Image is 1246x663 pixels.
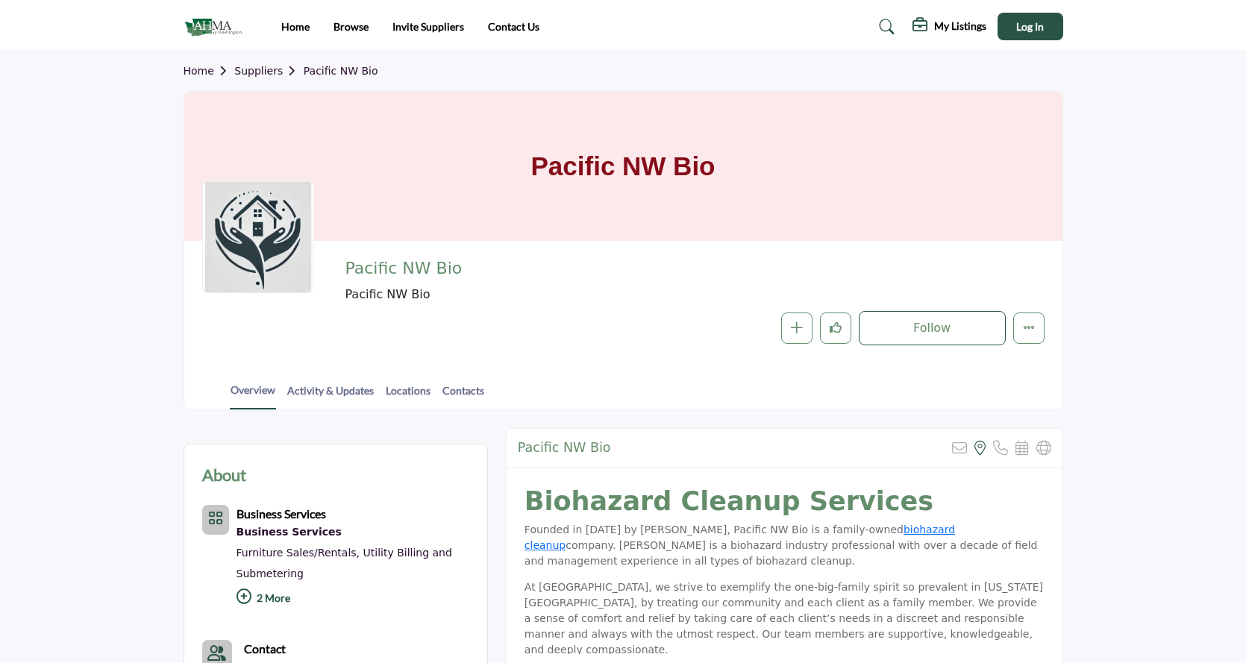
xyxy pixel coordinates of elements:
[230,382,276,409] a: Overview
[237,509,326,521] a: Business Services
[237,523,469,542] a: Business Services
[234,65,303,77] a: Suppliers
[244,640,286,658] a: Contact
[334,20,369,33] a: Browse
[998,13,1063,40] button: Log In
[488,20,539,33] a: Contact Us
[244,641,286,656] b: Contact
[237,547,452,579] a: Utility Billing and Submetering
[184,14,250,39] img: site Logo
[392,20,464,33] a: Invite Suppliers
[237,547,360,559] a: Furniture Sales/Rentals,
[237,584,469,616] p: 2 More
[345,286,822,304] span: Pacific NW Bio
[859,311,1006,345] button: Follow
[525,579,1045,658] p: At [GEOGRAPHIC_DATA], we strive to exemplify the one-big-family spirit so prevalent in [US_STATE]...
[525,486,933,516] strong: Biohazard Cleanup Services
[865,15,904,39] a: Search
[934,19,986,33] h5: My Listings
[184,65,235,77] a: Home
[912,18,986,36] div: My Listings
[287,383,375,409] a: Activity & Updates
[304,65,378,77] a: Pacific NW Bio
[237,506,326,521] b: Business Services
[202,462,246,487] h2: About
[1013,312,1045,344] button: More details
[1016,20,1044,33] span: Log In
[525,522,1045,569] p: Founded in [DATE] by [PERSON_NAME], Pacific NW Bio is a family-owned company. [PERSON_NAME] is a ...
[281,20,310,33] a: Home
[237,523,469,542] div: Solutions to enhance operations, streamline processes, and support financial and legal aspects of...
[442,383,485,409] a: Contacts
[202,505,229,535] button: Category Icon
[345,259,755,278] h2: Pacific NW Bio
[820,312,851,344] button: Like
[518,440,611,456] h2: Pacific NW Bio
[385,383,431,409] a: Locations
[531,92,716,241] h1: Pacific NW Bio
